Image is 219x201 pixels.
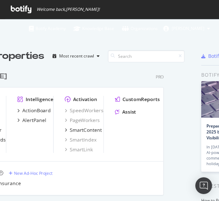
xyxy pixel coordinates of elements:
[22,117,46,124] div: AlertPanel
[122,25,158,32] div: Organizations
[37,7,100,12] span: Welcome back, [PERSON_NAME] !
[9,170,53,176] a: New Ad-Hoc Project
[158,23,216,34] button: [PERSON_NAME]
[122,19,158,38] a: Organizations
[115,96,160,103] a: CustomReports
[73,96,97,103] div: Activation
[65,107,103,114] a: SpeedWorkers
[115,108,136,115] a: Assist
[50,51,102,62] button: Most recent crawl
[172,25,204,31] span: Armaan Gandhok
[22,107,51,114] div: ActionBoard
[73,25,114,32] div: Knowledge Base
[65,126,102,133] a: SmartContent
[156,74,164,80] div: Pro
[59,54,94,58] div: Most recent crawl
[29,19,66,38] a: Botify Academy
[17,107,51,114] a: ActionBoard
[123,96,160,103] div: CustomReports
[26,96,53,103] div: Intelligence
[65,117,100,124] a: PageWorkers
[29,25,66,32] div: Botify Academy
[17,117,46,124] a: AlertPanel
[108,50,185,62] input: Search
[73,19,114,38] a: Knowledge Base
[70,126,102,133] div: SmartContent
[14,170,53,176] div: New Ad-Hoc Project
[65,146,93,153] a: SmartLink
[65,136,96,143] a: SmartIndex
[195,177,212,194] div: Open Intercom Messenger
[122,108,136,115] div: Assist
